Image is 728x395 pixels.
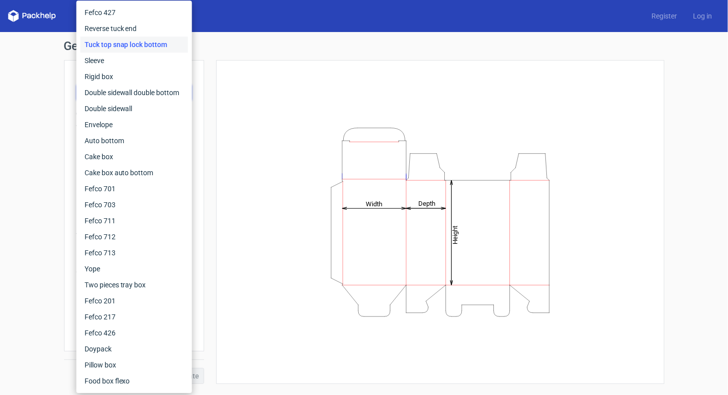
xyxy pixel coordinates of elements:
[643,11,685,21] a: Register
[81,277,188,293] div: Two pieces tray box
[81,245,188,261] div: Fefco 713
[81,341,188,357] div: Doypack
[81,373,188,389] div: Food box flexo
[685,11,720,21] a: Log in
[81,5,188,21] div: Fefco 427
[81,325,188,341] div: Fefco 426
[81,213,188,229] div: Fefco 711
[418,200,435,207] tspan: Depth
[81,85,188,101] div: Double sidewall double bottom
[81,53,188,69] div: Sleeve
[81,229,188,245] div: Fefco 712
[81,197,188,213] div: Fefco 703
[81,37,188,53] div: Tuck top snap lock bottom
[81,261,188,277] div: Yope
[451,225,459,244] tspan: Height
[81,117,188,133] div: Envelope
[81,101,188,117] div: Double sidewall
[81,133,188,149] div: Auto bottom
[81,149,188,165] div: Cake box
[81,165,188,181] div: Cake box auto bottom
[365,200,382,207] tspan: Width
[81,69,188,85] div: Rigid box
[81,309,188,325] div: Fefco 217
[64,40,664,52] h1: Generate new dieline
[81,357,188,373] div: Pillow box
[72,11,114,21] a: Dielines
[81,181,188,197] div: Fefco 701
[81,293,188,309] div: Fefco 201
[81,21,188,37] div: Reverse tuck end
